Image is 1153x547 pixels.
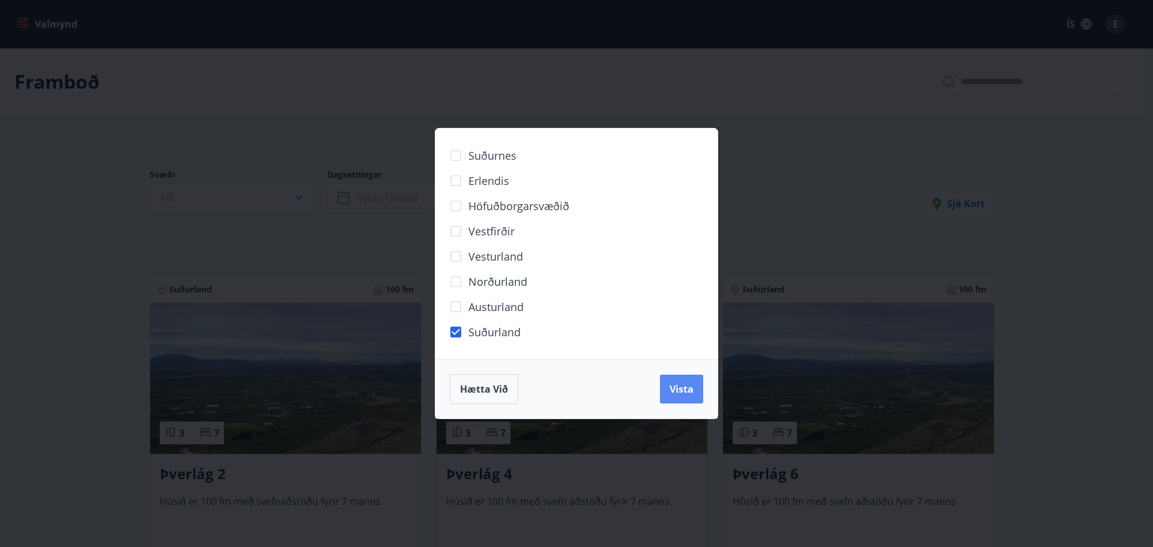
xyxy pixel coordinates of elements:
button: Hætta við [450,374,518,404]
span: Höfuðborgarsvæðið [468,198,569,214]
span: Austurland [468,299,524,315]
span: Hætta við [460,382,508,396]
span: Vestfirðir [468,223,515,239]
span: Norðurland [468,274,527,289]
button: Vista [660,375,703,403]
span: Suðurland [468,324,521,340]
span: Suðurnes [468,148,516,163]
span: Vesturland [468,249,523,264]
span: Vista [670,382,694,396]
span: Erlendis [468,173,509,189]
